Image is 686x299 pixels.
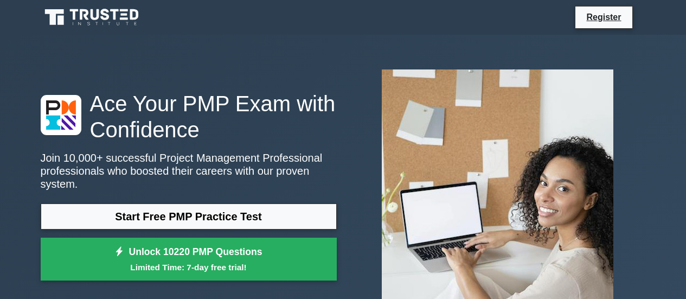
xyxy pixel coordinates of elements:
a: Unlock 10220 PMP QuestionsLimited Time: 7-day free trial! [41,238,337,281]
a: Start Free PMP Practice Test [41,203,337,230]
h1: Ace Your PMP Exam with Confidence [41,91,337,143]
p: Join 10,000+ successful Project Management Professional professionals who boosted their careers w... [41,151,337,190]
small: Limited Time: 7-day free trial! [54,261,323,273]
a: Register [580,10,627,24]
